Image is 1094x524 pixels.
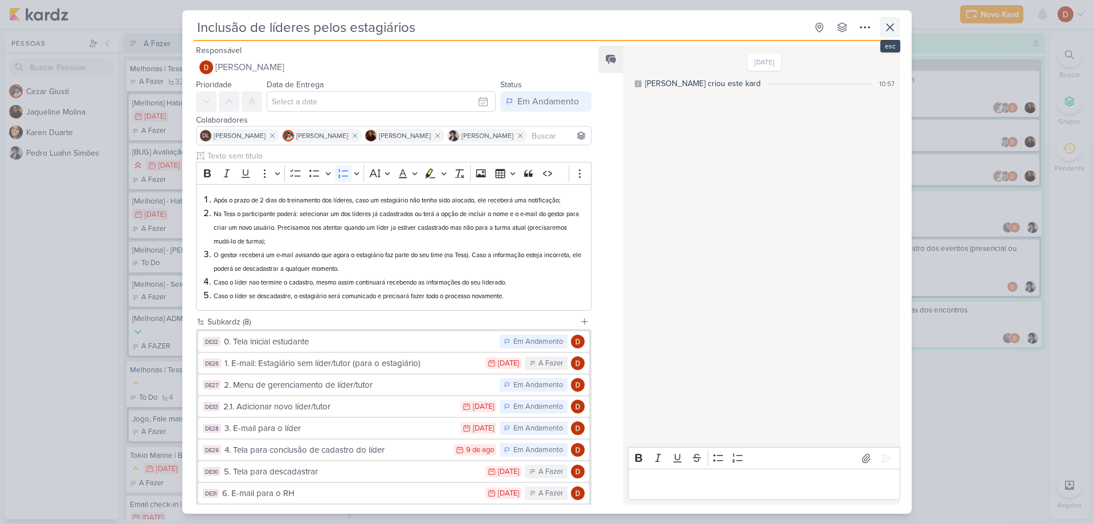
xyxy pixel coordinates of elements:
[365,130,377,141] img: Jaqueline Molina
[498,360,519,367] div: [DATE]
[200,130,211,141] div: Danilo Leite
[628,469,900,500] div: Editor editing area: main
[196,114,591,126] div: Colaboradores
[203,337,221,346] div: DE32
[571,400,585,413] img: Davi Elias Teixeira
[473,425,494,432] div: [DATE]
[224,379,494,392] div: 2. Menu de gerenciamento de líder/tutor
[283,130,294,141] img: Cezar Giusti
[214,293,504,300] span: Caso o líder se descadastre, o estagiário será comunicado e precisará fazer todo o processo novam...
[214,210,579,245] span: Na Tess o participante poderá: selecionar um dos líderes já cadastrados ou terá a opção de inclui...
[224,444,448,457] div: 4. Tela para conclusão de cadastro do líder
[513,336,563,348] div: Em Andamento
[224,465,480,478] div: 5. Tela para descadastrar
[538,358,563,369] div: A Fazer
[513,380,563,391] div: Em Andamento
[214,251,581,273] span: O gestor receberá um e-mail avisando que agora o estagiário faz parte do seu time (na Tess). Caso...
[198,440,589,460] button: DE29 4. Tela para conclusão de cadastro do líder 9 de ago Em Andamento
[196,184,591,311] div: Editor editing area: main
[198,331,589,352] button: DE32 0. Tela inicial estudante Em Andamento
[500,91,591,112] button: Em Andamento
[571,421,585,435] img: Davi Elias Teixeira
[203,359,221,368] div: DE26
[196,80,232,90] label: Prioridade
[571,335,585,348] img: Davi Elias Teixeira
[466,446,494,454] div: 9 de ago
[267,80,324,90] label: Data de Entrega
[202,133,209,139] p: DL
[198,483,589,503] button: DE31 6. E-mail para o RH [DATE] A Fazer
[517,95,579,108] div: Em Andamento
[198,461,589,482] button: DE30 5. Tela para descadastrar [DATE] A Fazer
[198,418,589,438] button: DE28 3. E-mail para o líder [DATE] Em Andamento
[628,447,900,469] div: Editor toolbar
[645,78,761,90] div: [PERSON_NAME] criou este kard
[203,445,221,454] div: DE29
[222,487,480,500] div: 6. E-mail para o RH
[571,465,585,478] img: Davi Elias Teixeira
[198,396,589,417] button: DE33 2.1. Adicionar novo líder/tutor [DATE] Em Andamento
[205,150,591,162] input: Texto sem título
[513,423,563,434] div: Em Andamento
[513,445,563,456] div: Em Andamento
[199,60,213,74] img: Davi Elias Teixeira
[498,490,519,497] div: [DATE]
[203,489,219,498] div: DE31
[473,403,494,411] div: [DATE]
[529,129,589,143] input: Buscar
[498,468,519,476] div: [DATE]
[207,316,575,328] div: Subkardz (8)
[196,162,591,184] div: Editor toolbar
[462,131,513,141] span: [PERSON_NAME]
[203,467,221,476] div: DE30
[203,380,221,389] div: DE27
[538,488,563,499] div: A Fazer
[224,357,480,370] div: 1. E-mail: Estagiário sem líder/tutor (para o estagiário)
[196,57,591,78] button: [PERSON_NAME]
[571,378,585,392] img: Davi Elias Teixeira
[203,424,221,433] div: DE28
[267,91,496,112] input: Select a date
[513,401,563,413] div: Em Andamento
[214,197,561,204] span: Após o prazo de 2 dias do treinamento dos líderes, caso um estagiário não tenha sido alocado, ele...
[203,402,220,411] div: DE33
[223,400,455,413] div: 2.1. Adicionar novo líder/tutor
[538,466,563,478] div: A Fazer
[880,40,900,52] div: esc
[448,130,459,141] img: Pedro Luahn Simões
[194,17,807,38] input: Kard Sem Título
[296,131,348,141] span: [PERSON_NAME]
[571,356,585,370] img: Davi Elias Teixeira
[571,486,585,500] img: Davi Elias Teixeira
[198,353,589,373] button: DE26 1. E-mail: Estagiário sem líder/tutor (para o estagiário) [DATE] A Fazer
[214,131,266,141] span: [PERSON_NAME]
[379,131,431,141] span: [PERSON_NAME]
[215,60,284,74] span: [PERSON_NAME]
[879,79,895,89] div: 10:57
[198,375,589,395] button: DE27 2. Menu de gerenciamento de líder/tutor Em Andamento
[214,279,507,286] span: Caso o líder nao termine o cadastro, mesmo assim continuará recebendo as informações do seu lider...
[224,422,455,435] div: 3. E-mail para o líder
[500,80,522,90] label: Status
[196,46,242,55] label: Responsável
[224,335,494,348] div: 0. Tela inicial estudante
[571,443,585,457] img: Davi Elias Teixeira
